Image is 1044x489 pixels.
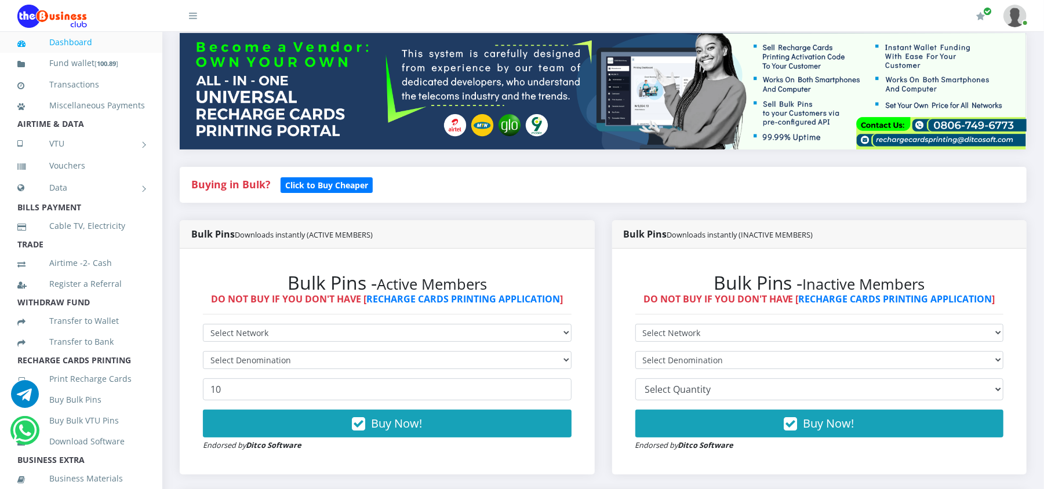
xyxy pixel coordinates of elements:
a: Fund wallet[100.89] [17,50,145,77]
a: Dashboard [17,29,145,56]
a: Buy Bulk Pins [17,386,145,413]
strong: Ditco Software [246,440,301,450]
small: Endorsed by [635,440,734,450]
h2: Bulk Pins - [203,272,572,294]
small: Downloads instantly (ACTIVE MEMBERS) [235,229,373,240]
a: RECHARGE CARDS PRINTING APPLICATION [799,293,992,305]
img: User [1003,5,1027,27]
strong: Buying in Bulk? [191,177,270,191]
strong: Bulk Pins [191,228,373,240]
a: Chat for support [11,389,39,408]
b: Click to Buy Cheaper [285,180,368,191]
strong: Ditco Software [678,440,734,450]
small: Downloads instantly (INACTIVE MEMBERS) [667,229,813,240]
i: Renew/Upgrade Subscription [976,12,985,21]
a: Click to Buy Cheaper [281,177,373,191]
span: Buy Now! [803,415,854,431]
b: 100.89 [97,59,116,68]
a: Miscellaneous Payments [17,92,145,119]
span: Buy Now! [371,415,422,431]
input: Enter Quantity [203,378,572,400]
strong: Bulk Pins [624,228,813,240]
a: Download Software [17,428,145,455]
a: Data [17,173,145,202]
strong: DO NOT BUY IF YOU DON'T HAVE [ ] [643,293,995,305]
button: Buy Now! [203,410,572,437]
a: Chat for support [13,425,37,444]
a: Transfer to Bank [17,329,145,355]
a: VTU [17,129,145,158]
a: Airtime -2- Cash [17,250,145,276]
img: multitenant_rcp.png [180,33,1027,149]
img: Logo [17,5,87,28]
span: Renew/Upgrade Subscription [983,7,992,16]
a: RECHARGE CARDS PRINTING APPLICATION [366,293,560,305]
small: Active Members [377,274,487,294]
strong: DO NOT BUY IF YOU DON'T HAVE [ ] [211,293,563,305]
small: [ ] [94,59,118,68]
a: Print Recharge Cards [17,366,145,392]
h2: Bulk Pins - [635,272,1004,294]
a: Vouchers [17,152,145,179]
button: Buy Now! [635,410,1004,437]
a: Buy Bulk VTU Pins [17,407,145,434]
a: Register a Referral [17,271,145,297]
a: Transactions [17,71,145,98]
a: Transfer to Wallet [17,308,145,334]
a: Cable TV, Electricity [17,213,145,239]
small: Endorsed by [203,440,301,450]
small: Inactive Members [803,274,925,294]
